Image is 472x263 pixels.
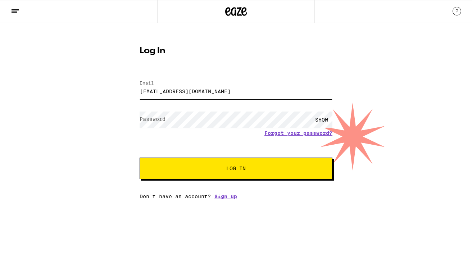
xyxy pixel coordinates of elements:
button: Log In [140,158,332,179]
h1: Log In [140,47,332,55]
span: Log In [226,166,246,171]
div: Don't have an account? [140,194,332,199]
div: SHOW [311,112,332,128]
a: Forgot your password? [264,130,332,136]
a: Sign up [214,194,237,199]
span: Hi. Need any help? [4,5,52,11]
label: Password [140,116,165,122]
label: Email [140,81,154,85]
input: Email [140,83,332,99]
